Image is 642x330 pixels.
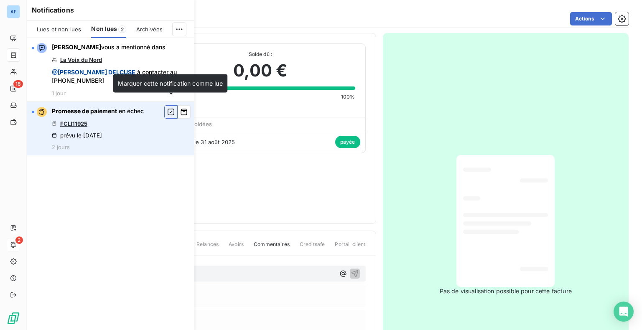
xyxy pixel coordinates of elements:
[52,43,166,51] span: vous a mentionné dans
[166,51,355,58] span: Solde dû :
[7,5,20,18] div: AF
[335,136,360,148] span: payée
[52,69,135,76] span: @ [PERSON_NAME] DELCUSE
[60,56,102,63] a: La Voix du Nord
[196,241,219,255] span: Relances
[118,80,222,87] span: Marquer cette notification comme lue
[13,80,23,88] span: 18
[27,38,194,102] button: [PERSON_NAME]vous a mentionné dansLa Voix du Nord @[PERSON_NAME] DELCUSE à contacter au [PHONE_NU...
[52,90,66,96] span: 1 jour
[614,302,634,322] div: Open Intercom Messenger
[15,236,23,244] span: 2
[52,132,102,139] div: prévu le [DATE]
[119,107,144,114] span: en échec
[229,241,244,255] span: Avoirs
[32,5,189,15] h6: Notifications
[7,312,20,325] img: Logo LeanPay
[118,25,126,33] span: 2
[91,25,117,33] span: Non lues
[300,241,325,255] span: Creditsafe
[52,107,117,114] span: Promesse de paiement
[335,241,365,255] span: Portail client
[52,144,70,150] span: 2 jours
[60,120,87,127] a: FCLI11925
[254,241,290,255] span: Commentaires
[52,68,189,85] span: à contacter au [PHONE_NUMBER]
[136,26,163,33] span: Archivées
[440,287,572,295] span: Pas de visualisation possible pour cette facture
[341,93,355,101] span: 100%
[37,26,81,33] span: Lues et non lues
[233,58,287,83] span: 0,00 €
[176,139,235,145] span: Échue le 31 août 2025
[27,102,194,155] button: Promesse de paiement en échecFCLI11925prévu le [DATE]2 jours
[570,12,612,25] button: Actions
[52,43,101,51] span: [PERSON_NAME]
